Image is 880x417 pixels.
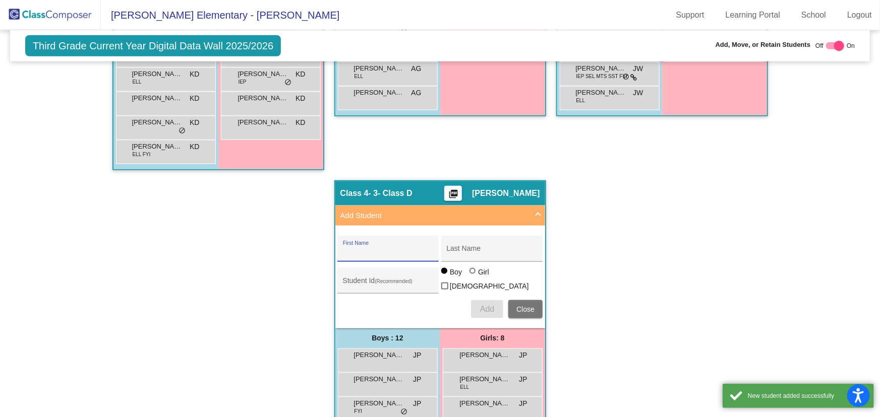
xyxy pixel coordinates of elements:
span: Off [815,41,824,50]
input: Last Name [447,248,538,256]
span: KD [296,93,305,104]
span: [PERSON_NAME] [132,142,183,152]
span: JW [633,88,643,98]
span: JP [519,350,527,361]
button: Print Students Details [444,186,462,201]
mat-icon: picture_as_pdf [447,189,459,203]
span: - 3- Class D [369,188,413,198]
div: Add Student [335,226,545,328]
span: KD [296,69,305,80]
span: [PERSON_NAME] [460,350,510,360]
span: [PERSON_NAME] [238,93,288,103]
span: [PERSON_NAME] [576,63,626,74]
div: New student added successfully [748,391,866,400]
span: KD [190,69,199,80]
span: JP [413,398,421,409]
span: do_not_disturb_alt [401,408,408,416]
span: [PERSON_NAME] [354,88,404,98]
mat-panel-title: Add Student [340,210,528,222]
span: [PERSON_NAME] [354,350,404,360]
span: AG [411,88,421,98]
span: [PERSON_NAME] [472,188,540,198]
span: [PERSON_NAME] [576,88,626,98]
span: [PERSON_NAME] [PERSON_NAME] [354,374,404,384]
span: AG [411,63,421,74]
span: Class 4 [340,188,369,198]
span: [PERSON_NAME] [460,374,510,384]
span: JP [519,374,527,385]
div: Girls: 8 [440,328,545,349]
span: KD [190,117,199,128]
span: ELL FYI [133,151,151,158]
a: Support [668,7,713,23]
span: [PERSON_NAME] [238,69,288,79]
span: [PERSON_NAME] [132,117,183,127]
span: KD [190,142,199,152]
button: Close [508,300,543,318]
span: ELL [576,97,585,104]
div: Boys : 12 [335,328,440,349]
span: Close [516,305,535,313]
span: [PERSON_NAME] [354,63,404,74]
span: IEP SEL MTS SST FYI [576,73,628,80]
span: Add, Move, or Retain Students [716,40,811,50]
span: ELL [133,78,142,86]
mat-expansion-panel-header: Add Student [335,205,545,226]
span: Add [480,305,494,313]
span: do_not_disturb_alt [179,127,186,135]
span: JW [633,63,643,74]
div: Boy [449,267,462,277]
span: Third Grade Current Year Digital Data Wall 2025/2026 [25,35,281,56]
span: do_not_disturb_alt [623,73,630,81]
span: IEP [239,78,247,86]
span: JP [413,374,421,385]
span: KD [190,93,199,104]
span: [PERSON_NAME] [PERSON_NAME] [132,69,183,79]
span: [PERSON_NAME] [354,398,404,408]
button: Add [471,300,503,318]
span: [PERSON_NAME] [238,117,288,127]
span: ELL [355,73,364,80]
span: JP [519,398,527,409]
a: Logout [839,7,880,23]
span: [PERSON_NAME] [132,93,183,103]
a: School [793,7,834,23]
span: do_not_disturb_alt [285,79,292,87]
div: Girl [478,267,489,277]
span: KD [296,117,305,128]
span: FYI [355,407,363,415]
span: On [847,41,855,50]
span: ELL [460,383,470,391]
input: Student Id [343,281,434,289]
span: [PERSON_NAME] [460,398,510,408]
span: [PERSON_NAME] Elementary - [PERSON_NAME] [101,7,339,23]
input: First Name [343,248,434,256]
span: [DEMOGRAPHIC_DATA] [450,280,529,292]
span: JP [413,350,421,361]
a: Learning Portal [718,7,789,23]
